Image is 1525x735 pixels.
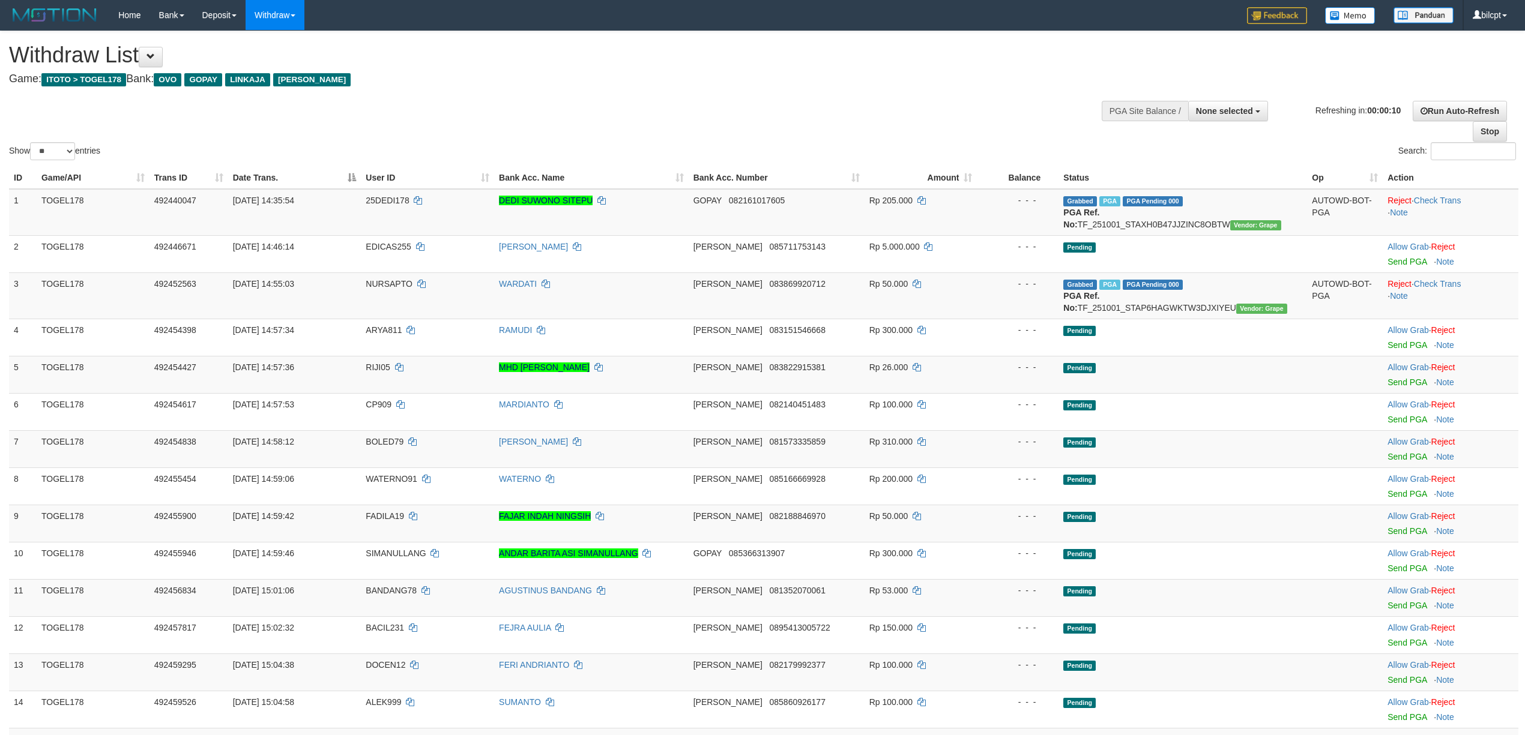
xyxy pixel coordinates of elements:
[9,653,37,691] td: 13
[693,697,762,707] span: [PERSON_NAME]
[154,400,196,409] span: 492454617
[9,167,37,189] th: ID
[494,167,689,189] th: Bank Acc. Name: activate to sort column ascending
[1196,106,1253,116] span: None selected
[1436,489,1454,499] a: Note
[9,319,37,356] td: 4
[9,691,37,728] td: 14
[693,474,762,484] span: [PERSON_NAME]
[869,511,908,521] span: Rp 50.000
[499,697,541,707] a: SUMANTO
[693,400,762,409] span: [PERSON_NAME]
[154,279,196,289] span: 492452563
[1388,623,1431,632] span: ·
[689,167,865,189] th: Bank Acc. Number: activate to sort column ascending
[1414,279,1461,289] a: Check Trans
[982,547,1054,559] div: - - -
[729,196,785,205] span: Copy 082161017605 to clipboard
[1383,167,1518,189] th: Action
[1123,196,1183,206] span: PGA Pending
[1436,638,1454,647] a: Note
[1063,400,1096,410] span: Pending
[233,548,294,558] span: [DATE] 14:59:46
[693,362,762,372] span: [PERSON_NAME]
[1388,660,1431,670] span: ·
[1473,121,1507,142] a: Stop
[1383,579,1518,616] td: ·
[1436,601,1454,610] a: Note
[982,324,1054,336] div: - - -
[1307,272,1383,319] td: AUTOWD-BOT-PGA
[1383,356,1518,393] td: ·
[37,189,149,236] td: TOGEL178
[1063,280,1097,290] span: Grabbed
[1431,697,1455,707] a: Reject
[869,586,908,595] span: Rp 53.000
[1230,220,1281,230] span: Vendor URL: https://settle31.1velocity.biz
[1063,326,1096,336] span: Pending
[1394,7,1454,23] img: panduan.png
[9,235,37,272] td: 2
[729,548,785,558] span: Copy 085366313907 to clipboard
[9,142,100,160] label: Show entries
[499,279,537,289] a: WARDATI
[154,586,196,595] span: 492456834
[693,325,762,335] span: [PERSON_NAME]
[366,586,417,595] span: BANDANG78
[693,660,762,670] span: [PERSON_NAME]
[1436,257,1454,266] a: Note
[1390,208,1408,217] a: Note
[366,400,391,409] span: CP909
[1431,142,1516,160] input: Search:
[1388,242,1428,251] a: Allow Grab
[770,623,830,632] span: Copy 0895413005722 to clipboard
[499,474,541,484] a: WATERNO
[30,142,75,160] select: Showentries
[1307,167,1383,189] th: Op: activate to sort column ascending
[37,467,149,505] td: TOGEL178
[1431,325,1455,335] a: Reject
[982,398,1054,410] div: - - -
[869,548,913,558] span: Rp 300.000
[499,586,592,595] a: AGUSTINUS BANDANG
[1388,400,1428,409] a: Allow Grab
[770,586,826,595] span: Copy 081352070061 to clipboard
[1436,452,1454,461] a: Note
[233,242,294,251] span: [DATE] 14:46:14
[233,325,294,335] span: [DATE] 14:57:34
[770,279,826,289] span: Copy 083869920712 to clipboard
[1388,712,1427,722] a: Send PGA
[1398,142,1516,160] label: Search:
[1315,105,1401,115] span: Refreshing in:
[1236,304,1287,314] span: Vendor URL: https://settle31.1velocity.biz
[233,437,294,446] span: [DATE] 14:58:12
[154,73,181,86] span: OVO
[770,242,826,251] span: Copy 085711753143 to clipboard
[1388,325,1428,335] a: Allow Grab
[366,623,404,632] span: BACIL231
[1414,196,1461,205] a: Check Trans
[366,196,409,205] span: 25DEDI178
[37,393,149,430] td: TOGEL178
[1063,242,1096,253] span: Pending
[1383,272,1518,319] td: · ·
[770,511,826,521] span: Copy 082188846970 to clipboard
[982,436,1054,448] div: - - -
[154,196,196,205] span: 492440047
[1388,638,1427,647] a: Send PGA
[977,167,1058,189] th: Balance
[233,400,294,409] span: [DATE] 14:57:53
[366,697,401,707] span: ALEK999
[770,660,826,670] span: Copy 082179992377 to clipboard
[233,474,294,484] span: [DATE] 14:59:06
[1388,437,1428,446] a: Allow Grab
[1063,208,1099,229] b: PGA Ref. No:
[1436,415,1454,424] a: Note
[770,474,826,484] span: Copy 085166669928 to clipboard
[1436,712,1454,722] a: Note
[1388,548,1431,558] span: ·
[1388,400,1431,409] span: ·
[499,548,638,558] a: ANDAR BARITA ASI SIMANULLANG
[770,325,826,335] span: Copy 083151546668 to clipboard
[1431,474,1455,484] a: Reject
